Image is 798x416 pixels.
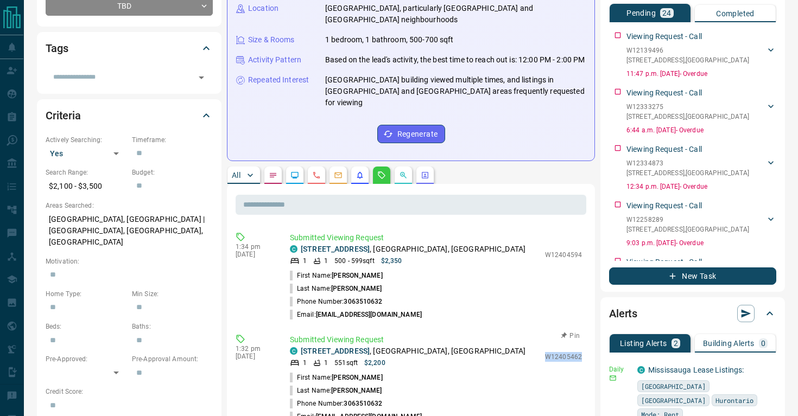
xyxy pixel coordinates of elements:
p: Areas Searched: [46,201,213,210]
svg: Lead Browsing Activity [290,171,299,180]
p: W12333275 [626,102,749,112]
div: Alerts [609,300,776,327]
span: [EMAIL_ADDRESS][DOMAIN_NAME] [316,311,422,318]
p: Email: [290,310,422,319]
p: Activity Pattern [248,54,301,66]
p: W12404594 [545,250,582,260]
svg: Listing Alerts [356,171,364,180]
div: Yes [46,145,126,162]
svg: Agent Actions [421,171,429,180]
p: Viewing Request - Call [626,200,702,212]
p: Timeframe: [132,135,213,145]
div: condos.ca [290,245,297,253]
p: 24 [662,9,672,17]
p: [GEOGRAPHIC_DATA] building viewed multiple times, and listings in [GEOGRAPHIC_DATA] and [GEOGRAPH... [325,74,586,108]
p: 551 sqft [334,358,358,368]
p: 1 [303,358,307,368]
p: [GEOGRAPHIC_DATA], [GEOGRAPHIC_DATA] | [GEOGRAPHIC_DATA], [GEOGRAPHIC_DATA], [GEOGRAPHIC_DATA] [46,210,213,251]
p: Viewing Request - Call [626,31,702,42]
span: [PERSON_NAME] [331,285,382,292]
span: [GEOGRAPHIC_DATA] [641,381,706,392]
div: condos.ca [637,366,645,374]
span: 3063510632 [344,298,382,305]
p: 1:34 pm [236,243,274,251]
p: Based on the lead's activity, the best time to reach out is: 12:00 PM - 2:00 PM [325,54,585,66]
p: Phone Number: [290,399,383,408]
svg: Email [609,374,617,382]
p: Viewing Request - Call [626,87,702,99]
p: W12139496 [626,46,749,55]
a: [STREET_ADDRESS] [301,245,370,253]
span: [PERSON_NAME] [332,272,382,279]
h2: Criteria [46,107,81,124]
p: W12405462 [545,352,582,362]
button: Regenerate [377,125,445,143]
button: New Task [609,267,776,285]
div: W12258289[STREET_ADDRESS],[GEOGRAPHIC_DATA] [626,213,776,236]
div: condos.ca [290,347,297,355]
div: Tags [46,35,213,61]
p: 0 [761,340,765,347]
p: , [GEOGRAPHIC_DATA], [GEOGRAPHIC_DATA] [301,345,525,357]
p: [STREET_ADDRESS] , [GEOGRAPHIC_DATA] [626,168,749,178]
p: 1 [324,358,328,368]
p: W12334873 [626,158,749,168]
p: Last Name: [290,386,382,395]
p: Submitted Viewing Request [290,334,582,345]
p: Size & Rooms [248,34,295,46]
div: Criteria [46,103,213,129]
p: 1:32 pm [236,345,274,353]
p: 1 bedroom, 1 bathroom, 500-700 sqft [325,34,454,46]
p: $2,350 [381,256,402,266]
p: [STREET_ADDRESS] , [GEOGRAPHIC_DATA] [626,55,749,65]
span: [GEOGRAPHIC_DATA] [641,395,706,406]
p: Phone Number: [290,297,383,306]
h2: Alerts [609,305,637,322]
p: 1 [324,256,328,266]
p: Pre-Approved: [46,354,126,364]
p: $2,100 - $3,500 [46,177,126,195]
p: Pending [626,9,656,17]
p: 2 [674,340,678,347]
p: Beds: [46,322,126,331]
button: Open [194,70,209,85]
p: Pre-Approval Amount: [132,354,213,364]
p: Building Alerts [703,340,755,347]
p: $2,200 [364,358,385,368]
p: 6:44 a.m. [DATE] - Overdue [626,125,776,135]
p: Listing Alerts [620,340,667,347]
h2: Tags [46,40,68,57]
svg: Emails [334,171,343,180]
p: Credit Score: [46,387,213,396]
span: [PERSON_NAME] [332,374,382,381]
p: Budget: [132,168,213,177]
p: All [232,171,240,179]
div: W12334873[STREET_ADDRESS],[GEOGRAPHIC_DATA] [626,156,776,180]
p: 500 - 599 sqft [334,256,374,266]
p: Min Size: [132,289,213,299]
svg: Requests [377,171,386,180]
span: 3063510632 [344,400,382,407]
p: Viewing Request - Call [626,257,702,268]
p: Search Range: [46,168,126,177]
p: [STREET_ADDRESS] , [GEOGRAPHIC_DATA] [626,225,749,234]
p: 1 [303,256,307,266]
p: Motivation: [46,257,213,266]
div: W12333275[STREET_ADDRESS],[GEOGRAPHIC_DATA] [626,100,776,124]
p: 12:34 p.m. [DATE] - Overdue [626,182,776,191]
p: Viewing Request - Call [626,144,702,155]
p: , [GEOGRAPHIC_DATA], [GEOGRAPHIC_DATA] [301,244,525,255]
p: 11:47 p.m. [DATE] - Overdue [626,69,776,79]
a: [STREET_ADDRESS] [301,347,370,355]
p: Repeated Interest [248,74,309,86]
p: [STREET_ADDRESS] , [GEOGRAPHIC_DATA] [626,112,749,121]
p: Daily [609,364,631,374]
p: Submitted Viewing Request [290,232,582,244]
button: Pin [555,331,586,341]
a: Mississauga Lease Listings: [648,366,744,374]
svg: Notes [269,171,277,180]
p: First Name: [290,271,383,280]
p: W12258289 [626,215,749,225]
p: Completed [716,10,755,17]
svg: Calls [312,171,321,180]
